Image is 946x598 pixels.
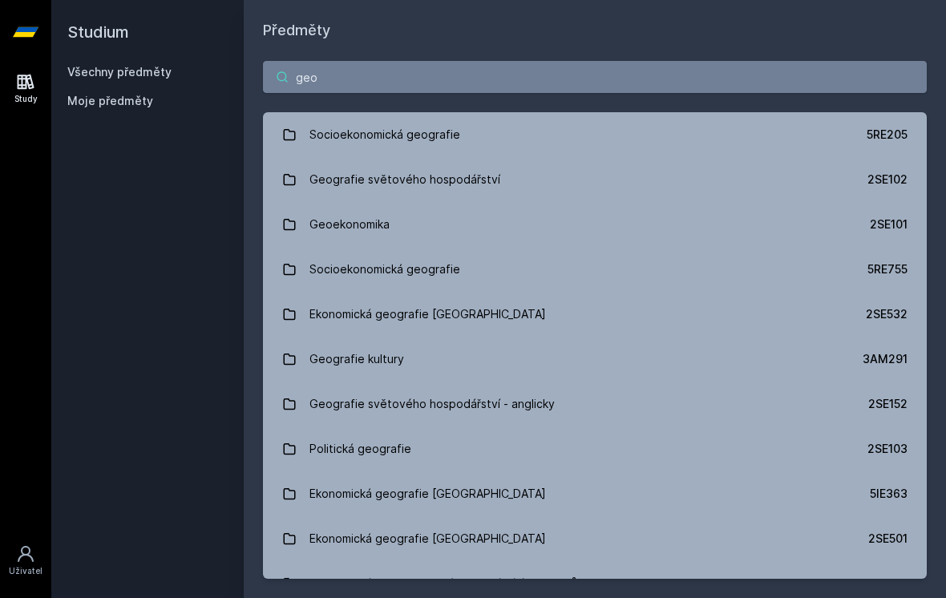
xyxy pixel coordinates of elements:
[309,523,546,555] div: Ekonomická geografie [GEOGRAPHIC_DATA]
[866,306,908,322] div: 2SE532
[263,112,927,157] a: Socioekonomická geografie 5RE205
[865,576,908,592] div: 2SE633
[263,61,927,93] input: Název nebo ident předmětu…
[867,441,908,457] div: 2SE103
[309,343,404,375] div: Geografie kultury
[263,516,927,561] a: Ekonomická geografie [GEOGRAPHIC_DATA] 2SE501
[868,396,908,412] div: 2SE152
[263,426,927,471] a: Politická geografie 2SE103
[870,486,908,502] div: 5IE363
[263,337,927,382] a: Geografie kultury 3AM291
[67,65,172,79] a: Všechny předměty
[3,64,48,113] a: Study
[309,208,390,240] div: Geoekonomika
[263,19,927,42] h1: Předměty
[67,93,153,109] span: Moje předměty
[263,292,927,337] a: Ekonomická geografie [GEOGRAPHIC_DATA] 2SE532
[309,388,555,420] div: Geografie světového hospodářství - anglicky
[309,253,460,285] div: Socioekonomická geografie
[309,119,460,151] div: Socioekonomická geografie
[863,351,908,367] div: 3AM291
[868,531,908,547] div: 2SE501
[263,471,927,516] a: Ekonomická geografie [GEOGRAPHIC_DATA] 5IE363
[263,382,927,426] a: Geografie světového hospodářství - anglicky 2SE152
[867,172,908,188] div: 2SE102
[3,536,48,585] a: Uživatel
[263,247,927,292] a: Socioekonomická geografie 5RE755
[309,433,411,465] div: Politická geografie
[14,93,38,105] div: Study
[263,157,927,202] a: Geografie světového hospodářství 2SE102
[870,216,908,232] div: 2SE101
[9,565,42,577] div: Uživatel
[263,202,927,247] a: Geoekonomika 2SE101
[867,261,908,277] div: 5RE755
[309,478,546,510] div: Ekonomická geografie [GEOGRAPHIC_DATA]
[309,164,500,196] div: Geografie světového hospodářství
[309,298,546,330] div: Ekonomická geografie [GEOGRAPHIC_DATA]
[867,127,908,143] div: 5RE205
